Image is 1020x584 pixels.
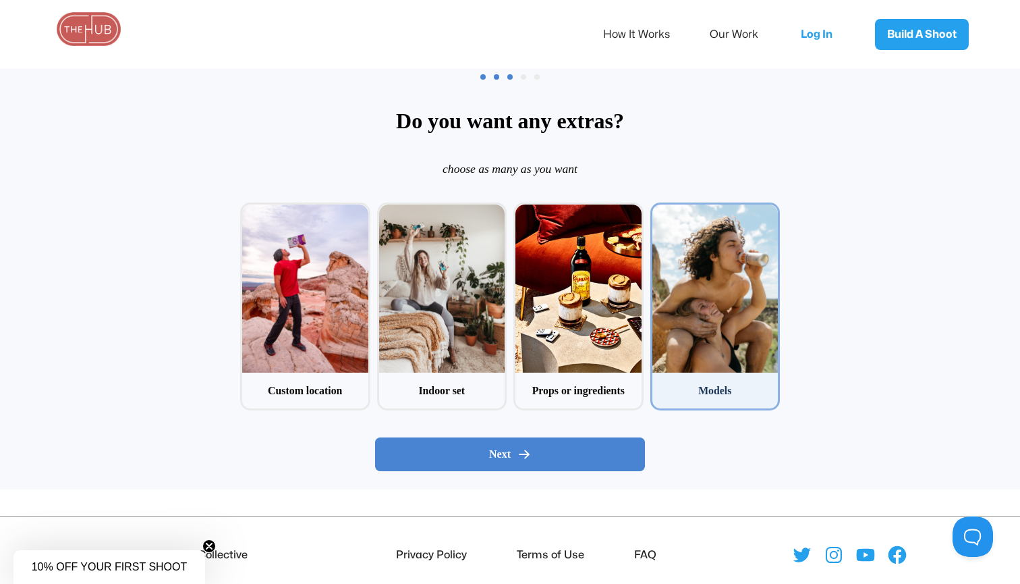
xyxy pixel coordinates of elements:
[202,539,216,553] button: Close teaser
[32,561,188,573] span: 10% OFF YOUR FIRST SHOOT
[629,546,656,564] li: FAQ
[603,20,688,49] a: How It Works
[953,516,993,557] iframe: Toggle Customer Support
[13,550,205,584] div: 10% OFF YOUR FIRST SHOOTClose teaser
[391,546,467,564] li: Privacy Policy
[875,19,969,50] a: Build A Shoot
[787,12,855,57] a: Log In
[92,546,248,564] div: © 2024 H Influencer Collective
[710,20,776,49] a: Our Work
[511,546,584,564] li: Terms of Use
